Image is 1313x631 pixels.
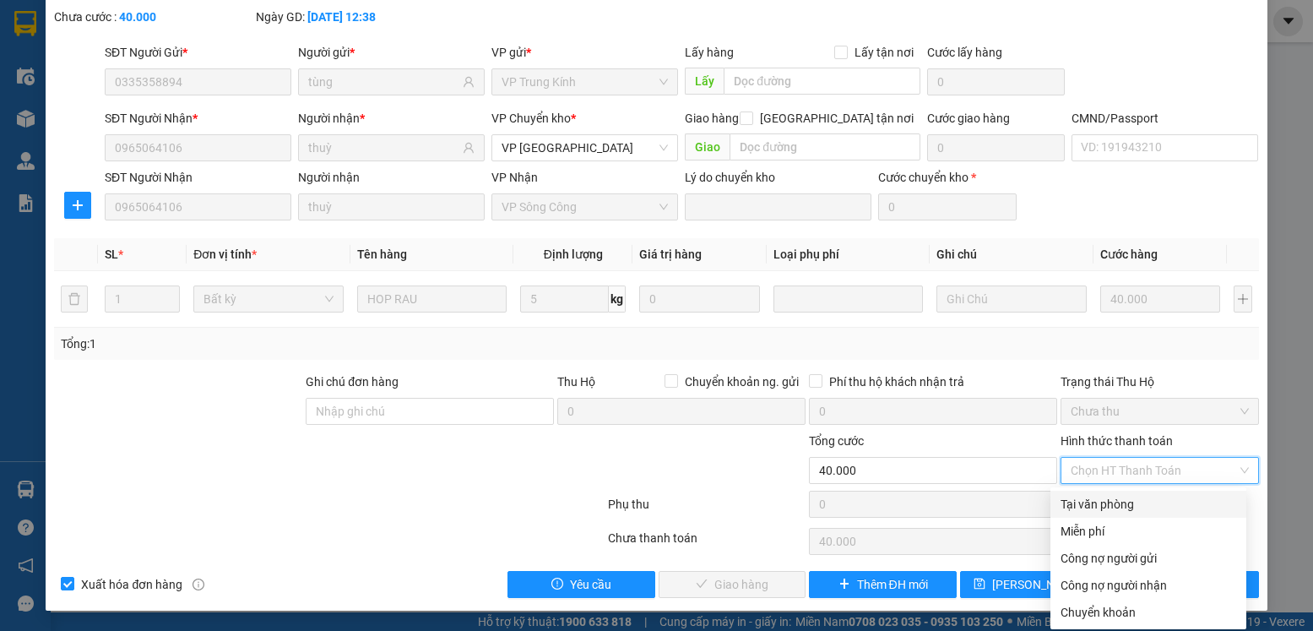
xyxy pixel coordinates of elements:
[1240,465,1250,476] span: close-circle
[685,168,871,187] div: Lý do chuyển kho
[685,68,724,95] span: Lấy
[105,43,291,62] div: SĐT Người Gửi
[685,133,730,160] span: Giao
[678,373,806,391] span: Chuyển khoản ng. gửi
[659,571,806,598] button: checkGiao hàng
[570,575,611,594] span: Yêu cầu
[927,134,1066,161] input: Cước giao hàng
[502,69,668,95] span: VP Trung Kính
[308,139,459,157] input: Tên người nhận
[74,575,189,594] span: Xuất hóa đơn hàng
[298,43,485,62] div: Người gửi
[105,109,291,128] div: SĐT Người Nhận
[298,168,485,187] div: Người nhận
[685,46,734,59] span: Lấy hàng
[61,335,507,353] div: Tổng: 1
[927,46,1002,59] label: Cước lấy hàng
[491,112,571,125] span: VP Chuyển kho
[822,373,971,391] span: Phí thu hộ khách nhận trả
[878,168,1017,187] div: Cước chuyển kho
[491,168,678,187] div: VP Nhận
[724,68,920,95] input: Dọc đường
[119,10,156,24] b: 40.000
[1071,399,1248,424] span: Chưa thu
[1234,286,1251,313] button: plus
[1050,545,1246,572] div: Cước gửi hàng sẽ được ghi vào công nợ của người gửi
[65,199,90,212] span: plus
[502,135,668,160] span: VP Yên Bình
[930,238,1093,271] th: Ghi chú
[809,571,957,598] button: plusThêm ĐH mới
[1061,603,1236,622] div: Chuyển khoản
[857,575,928,594] span: Thêm ĐH mới
[307,10,376,24] b: [DATE] 12:38
[767,238,930,271] th: Loại phụ phí
[838,578,850,591] span: plus
[927,112,1010,125] label: Cước giao hàng
[298,109,485,128] div: Người nhận
[308,73,459,91] input: Tên người gửi
[551,578,563,591] span: exclamation-circle
[1061,576,1236,595] div: Công nợ người nhận
[557,375,595,389] span: Thu Hộ
[507,571,655,598] button: exclamation-circleYêu cầu
[809,434,864,448] span: Tổng cước
[544,248,603,261] span: Định lượng
[1050,572,1246,599] div: Cước gửi hàng sẽ được ghi vào công nợ của người nhận
[105,168,291,187] div: SĐT Người Nhận
[936,286,1087,313] input: Ghi Chú
[105,248,118,261] span: SL
[1100,286,1220,313] input: 0
[753,109,920,128] span: [GEOGRAPHIC_DATA] tận nơi
[193,248,257,261] span: Đơn vị tính
[64,192,91,219] button: plus
[54,8,252,26] div: Chưa cước :
[609,286,626,313] span: kg
[685,112,739,125] span: Giao hàng
[992,575,1153,594] span: [PERSON_NAME] chuyển hoàn
[357,248,407,261] span: Tên hàng
[193,579,204,590] span: info-circle
[1061,522,1236,541] div: Miễn phí
[203,286,334,312] span: Bất kỳ
[1061,373,1258,391] div: Trạng thái Thu Hộ
[256,8,453,26] div: Ngày GD:
[1061,495,1236,514] div: Tại văn phòng
[463,76,475,88] span: user
[730,133,920,160] input: Dọc đường
[639,286,759,313] input: 0
[606,529,807,558] div: Chưa thanh toán
[606,495,807,525] div: Phụ thu
[639,248,702,261] span: Giá trị hàng
[848,43,920,62] span: Lấy tận nơi
[306,375,399,389] label: Ghi chú đơn hàng
[502,194,668,220] span: VP Sông Công
[1071,458,1248,483] span: Chọn HT Thanh Toán
[1061,434,1173,448] label: Hình thức thanh toán
[1072,109,1258,128] div: CMND/Passport
[463,142,475,154] span: user
[1100,248,1158,261] span: Cước hàng
[960,571,1108,598] button: save[PERSON_NAME] chuyển hoàn
[357,286,507,313] input: VD: Bàn, Ghế
[1061,549,1236,568] div: Công nợ người gửi
[974,578,985,591] span: save
[927,68,1066,95] input: Cước lấy hàng
[306,398,554,425] input: Ghi chú đơn hàng
[491,43,678,62] div: VP gửi
[61,286,88,313] button: delete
